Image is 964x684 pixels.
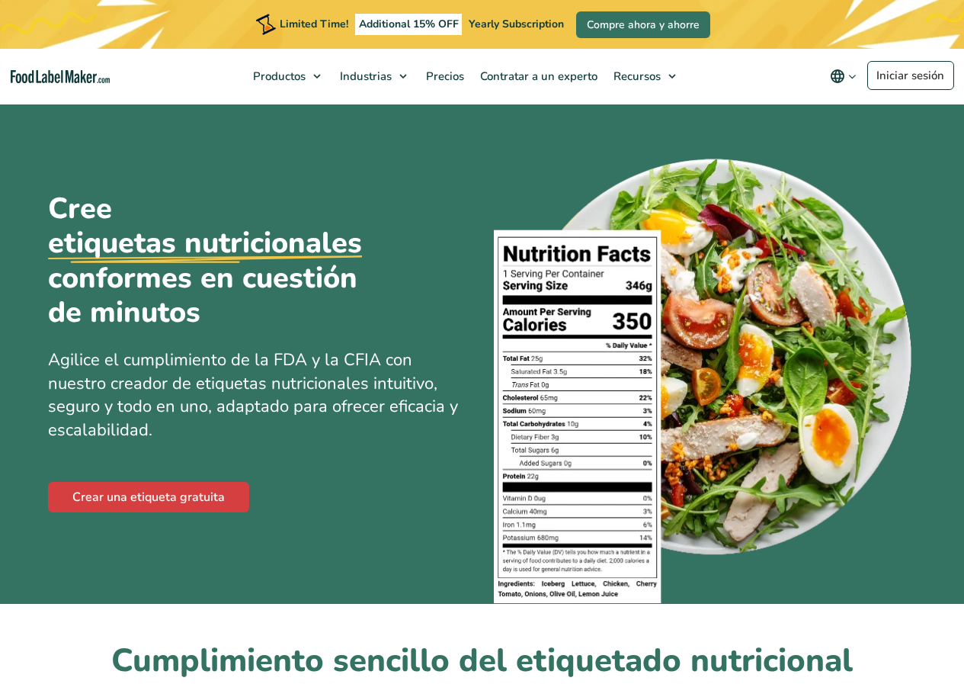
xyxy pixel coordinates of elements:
a: Industrias [332,49,415,104]
a: Compre ahora y ahorre [576,11,710,38]
span: Industrias [335,69,393,84]
span: Productos [248,69,307,84]
span: Limited Time! [280,17,348,31]
h2: Cumplimiento sencillo del etiquetado nutricional [48,641,917,682]
span: Yearly Subscription [469,17,564,31]
img: Un plato de comida con una etiqueta de información nutricional encima. [494,149,917,604]
a: Recursos [606,49,684,104]
button: Change language [819,61,867,92]
a: Contratar a un experto [472,49,602,104]
span: Contratar a un experto [476,69,599,84]
span: Additional 15% OFF [355,14,463,35]
a: Crear una etiqueta gratuita [48,482,249,512]
a: Iniciar sesión [867,61,954,90]
u: etiquetas nutricionales [48,226,362,261]
a: Productos [245,49,328,104]
span: Precios [421,69,466,84]
a: Precios [418,49,469,104]
h1: Cree conformes en cuestión de minutos [48,191,399,330]
a: Food Label Maker homepage [11,70,110,83]
span: Agilice el cumplimiento de la FDA y la CFIA con nuestro creador de etiquetas nutricionales intuit... [48,348,458,442]
span: Recursos [609,69,662,84]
